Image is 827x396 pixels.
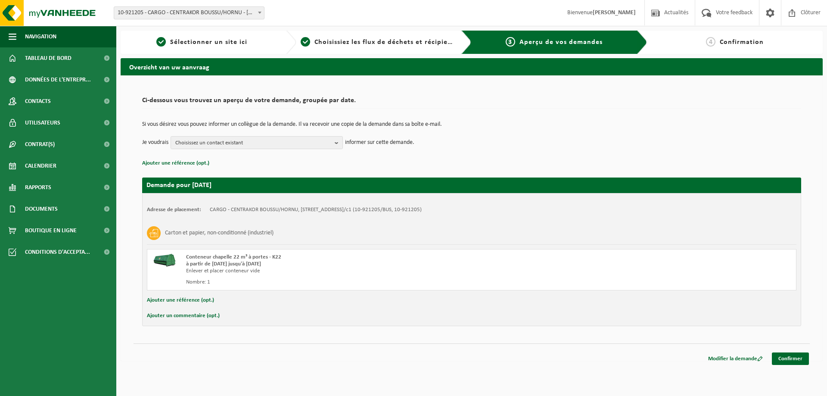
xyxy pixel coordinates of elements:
[25,155,56,177] span: Calendrier
[519,39,603,46] span: Aperçu de vos demandes
[121,58,823,75] h2: Overzicht van uw aanvraag
[25,220,77,241] span: Boutique en ligne
[593,9,636,16] strong: [PERSON_NAME]
[25,112,60,134] span: Utilisateurs
[186,268,506,274] div: Enlever et placer conteneur vide
[175,137,331,150] span: Choisissez un contact existant
[142,136,168,149] p: Je voudrais
[152,254,177,267] img: HK-XK-22-GN-00.png
[25,241,90,263] span: Conditions d'accepta...
[706,37,715,47] span: 4
[301,37,455,47] a: 2Choisissiez les flux de déchets et récipients
[186,261,261,267] strong: à partir de [DATE] jusqu'à [DATE]
[25,198,58,220] span: Documents
[142,122,801,128] p: Si vous désirez vous pouvez informer un collègue de la demande. Il va recevoir une copie de la de...
[506,37,515,47] span: 3
[165,226,274,240] h3: Carton et papier, non-conditionné (industriel)
[171,136,343,149] button: Choisissez un contact existant
[25,26,56,47] span: Navigation
[25,177,51,198] span: Rapports
[25,69,91,90] span: Données de l'entrepr...
[186,279,506,286] div: Nombre: 1
[25,134,55,155] span: Contrat(s)
[301,37,310,47] span: 2
[156,37,166,47] span: 1
[702,352,769,365] a: Modifier la demande
[147,207,201,212] strong: Adresse de placement:
[114,6,264,19] span: 10-921205 - CARGO - CENTRAKOR BOUSSU/HORNU - HORNU
[25,90,51,112] span: Contacts
[142,158,209,169] button: Ajouter une référence (opt.)
[186,254,281,260] span: Conteneur chapelle 22 m³ à portes - K22
[147,310,220,321] button: Ajouter un commentaire (opt.)
[114,7,264,19] span: 10-921205 - CARGO - CENTRAKOR BOUSSU/HORNU - HORNU
[146,182,211,189] strong: Demande pour [DATE]
[210,206,422,213] td: CARGO - CENTRAKOR BOUSSU/HORNU, [STREET_ADDRESS]/c1 (10-921205/BUS, 10-921205)
[720,39,764,46] span: Confirmation
[314,39,458,46] span: Choisissiez les flux de déchets et récipients
[142,97,801,109] h2: Ci-dessous vous trouvez un aperçu de votre demande, groupée par date.
[345,136,414,149] p: informer sur cette demande.
[772,352,809,365] a: Confirmer
[125,37,279,47] a: 1Sélectionner un site ici
[170,39,247,46] span: Sélectionner un site ici
[25,47,72,69] span: Tableau de bord
[147,295,214,306] button: Ajouter une référence (opt.)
